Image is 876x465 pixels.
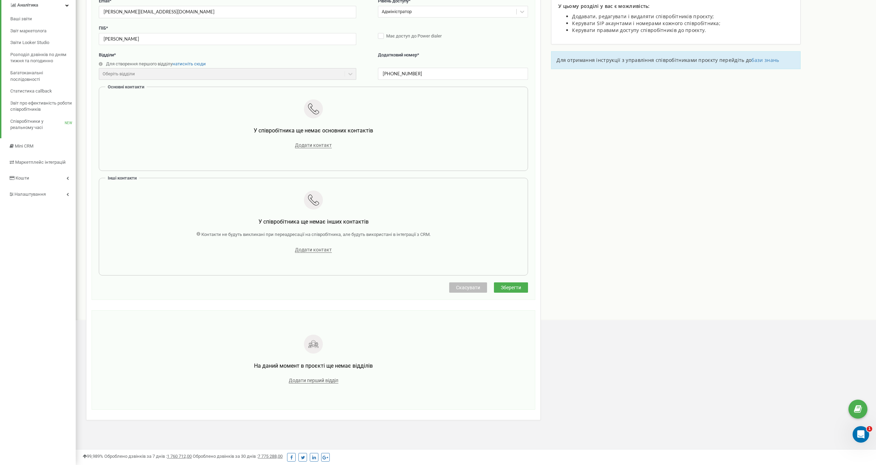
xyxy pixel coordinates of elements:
span: Оброблено дзвінків за 7 днів : [104,454,192,459]
span: 99,989% [83,454,103,459]
a: Багатоканальні послідовності [10,67,76,85]
span: Для створення першого відділу [106,61,172,66]
span: Додатковий номер [378,52,417,57]
span: Статистика callback [10,88,52,95]
a: Звіти Looker Studio [10,37,76,49]
span: Маркетплейс інтеграцій [15,160,66,165]
span: 1 [867,426,872,432]
iframe: Intercom live chat [853,426,869,443]
span: У співробітника ще немає основних контактів [254,127,373,134]
span: Додавати, редагувати і видаляти співробітників проєкту; [572,13,714,20]
span: На даний момент в проєкті ще немає відділів [254,363,373,369]
span: Оброблено дзвінків за 30 днів : [193,454,283,459]
span: Звіт про ефективність роботи співробітників [10,100,72,113]
span: Налаштування [14,192,46,197]
span: Контакти не будуть викликані при переадресації на співробітника, але будуть використані в інтегра... [201,232,431,237]
u: 7 775 288,00 [258,454,283,459]
span: Багатоканальні послідовності [10,70,72,83]
input: Вкажіть додатковий номер [378,68,528,80]
span: Зберегти [501,285,521,290]
span: Mini CRM [15,143,33,149]
span: Аналiтика [17,2,38,8]
div: Адміністратор [382,9,412,15]
span: Інші контакти [108,175,137,181]
input: Введіть Email [99,6,356,18]
span: Розподіл дзвінків по дням тижня та погодинно [10,52,72,64]
a: натисніть сюди [172,61,206,66]
button: Зберегти [494,282,528,293]
span: Звіт маркетолога [10,28,46,34]
a: Співробітники у реальному часіNEW [10,116,76,134]
a: Ваші звіти [10,13,76,25]
span: Має доступ до Power dialer [386,33,442,39]
a: Звіт маркетолога [10,25,76,37]
span: Основні контакти [108,84,144,89]
span: Скасувати [456,285,480,290]
span: Ваші звіти [10,16,32,22]
span: Кошти [15,175,29,181]
a: Статистика callback [10,85,76,97]
span: Керувати SIP акаунтами і номерами кожного співробітника; [572,20,720,26]
span: ПІБ [99,25,106,31]
a: Розподіл дзвінків по дням тижня та погодинно [10,49,76,67]
span: Керувати правами доступу співробітників до проєкту. [572,27,706,33]
button: Скасувати [449,282,487,293]
span: У цьому розділі у вас є можливість: [558,3,650,9]
span: Додати перший відділ [289,378,338,383]
a: бази знань [751,57,779,63]
span: У співробітника ще немає інших контактів [258,218,369,225]
span: Додати контакт [295,247,332,253]
span: Відділи [99,52,114,57]
span: Співробітники у реальному часі [10,118,65,131]
span: Додати контакт [295,142,332,148]
u: 1 760 712,00 [167,454,192,459]
span: Для отримання інструкції з управління співробітниками проєкту перейдіть до [557,57,751,63]
input: Введіть ПІБ [99,33,356,45]
a: Звіт про ефективність роботи співробітників [10,97,76,116]
span: Звіти Looker Studio [10,40,49,46]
